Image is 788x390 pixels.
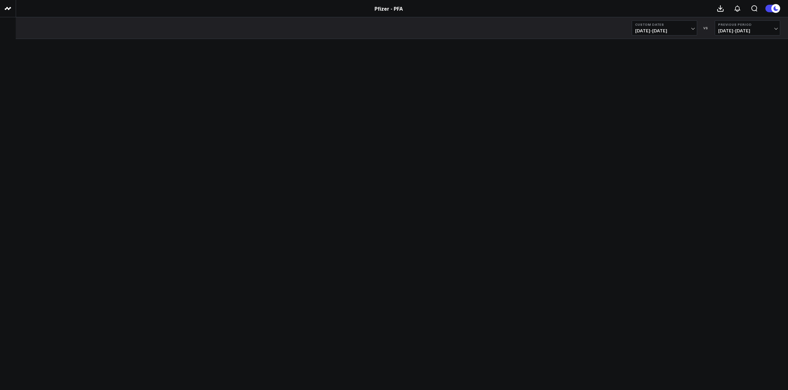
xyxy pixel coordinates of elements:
[715,20,780,35] button: Previous Period[DATE]-[DATE]
[635,23,694,26] b: Custom Dates
[632,20,697,35] button: Custom Dates[DATE]-[DATE]
[700,26,712,30] div: VS
[718,23,777,26] b: Previous Period
[375,5,403,12] a: Pfizer - PFA
[635,28,694,33] span: [DATE] - [DATE]
[718,28,777,33] span: [DATE] - [DATE]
